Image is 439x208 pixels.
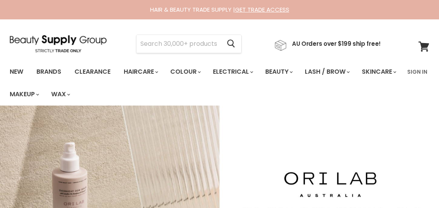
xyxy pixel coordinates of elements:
[235,5,289,14] a: GET TRADE ACCESS
[4,61,403,106] ul: Main menu
[400,172,431,200] iframe: Gorgias live chat messenger
[31,64,67,80] a: Brands
[4,64,29,80] a: New
[403,64,432,80] a: Sign In
[164,64,206,80] a: Colour
[136,35,242,53] form: Product
[356,64,401,80] a: Skincare
[118,64,163,80] a: Haircare
[137,35,221,53] input: Search
[4,86,44,102] a: Makeup
[69,64,116,80] a: Clearance
[221,35,241,53] button: Search
[207,64,258,80] a: Electrical
[259,64,297,80] a: Beauty
[299,64,354,80] a: Lash / Brow
[45,86,75,102] a: Wax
